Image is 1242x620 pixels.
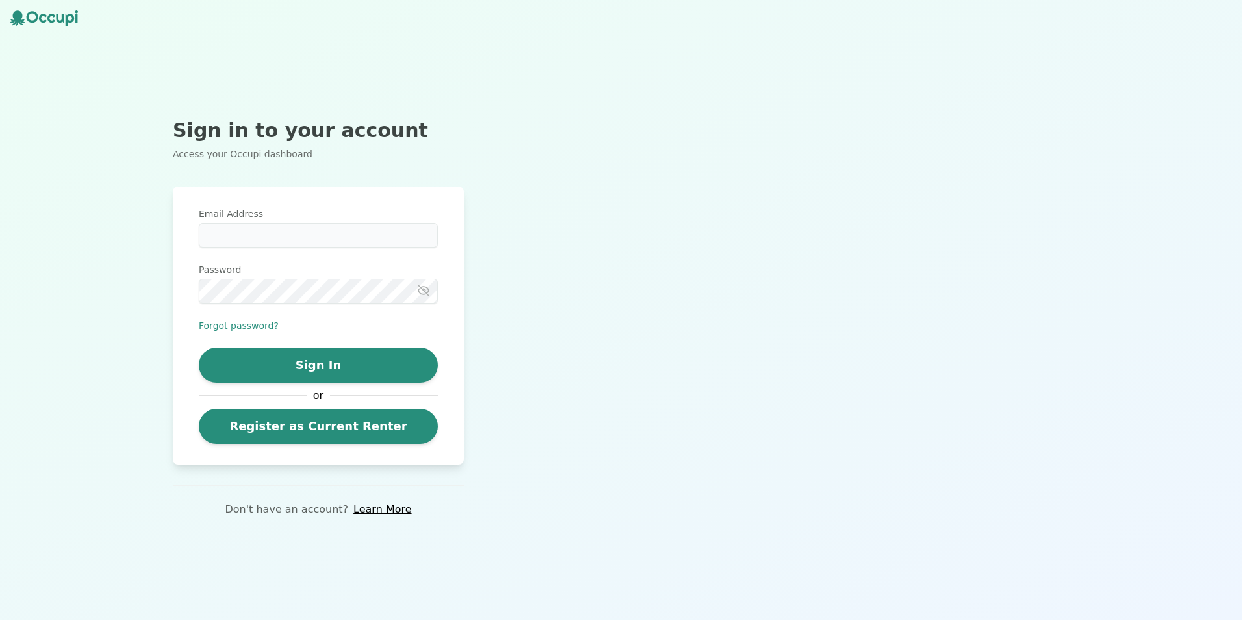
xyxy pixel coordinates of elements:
label: Email Address [199,207,438,220]
a: Learn More [353,502,411,517]
span: or [307,388,330,404]
h2: Sign in to your account [173,119,464,142]
button: Sign In [199,348,438,383]
button: Forgot password? [199,319,279,332]
p: Access your Occupi dashboard [173,148,464,161]
label: Password [199,263,438,276]
a: Register as Current Renter [199,409,438,444]
p: Don't have an account? [225,502,348,517]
